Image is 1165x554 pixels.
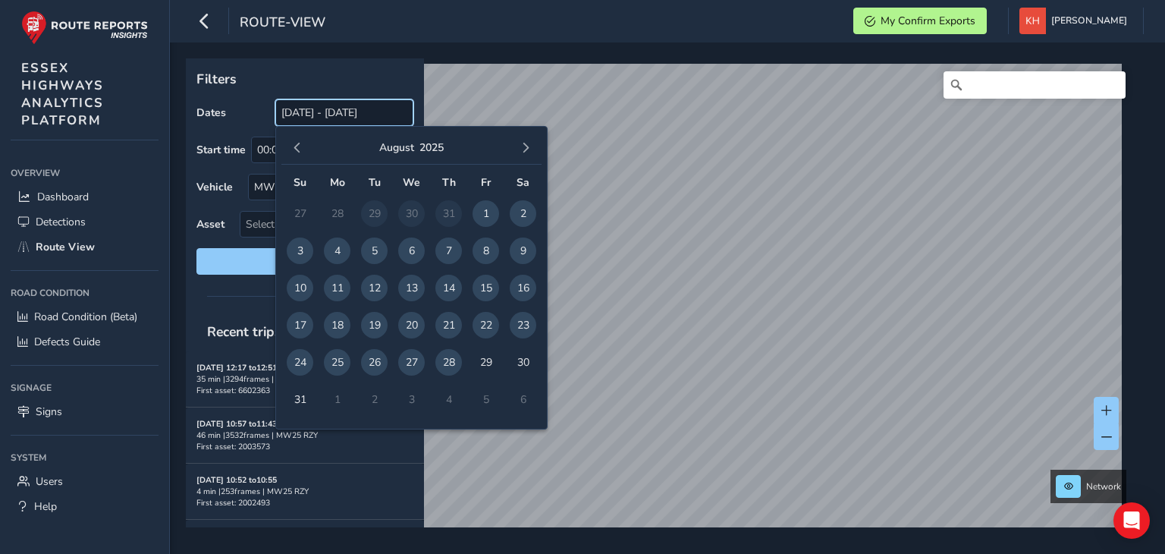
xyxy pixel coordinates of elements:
[510,238,536,264] span: 9
[34,310,137,324] span: Road Condition (Beta)
[361,349,388,376] span: 26
[510,349,536,376] span: 30
[419,140,444,155] button: 2025
[294,175,306,190] span: Su
[881,14,975,28] span: My Confirm Exports
[196,105,226,120] label: Dates
[510,200,536,227] span: 2
[510,275,536,301] span: 16
[196,180,233,194] label: Vehicle
[287,238,313,264] span: 3
[196,486,413,497] div: 4 min | 253 frames | MW25 RZY
[11,235,159,260] a: Route View
[369,175,381,190] span: Tu
[11,162,159,184] div: Overview
[361,238,388,264] span: 5
[379,140,414,155] button: August
[11,469,159,494] a: Users
[36,215,86,229] span: Detections
[196,312,292,351] span: Recent trips
[398,312,425,338] span: 20
[240,212,388,237] span: Select an asset code
[196,69,413,89] p: Filters
[196,441,270,452] span: First asset: 2003573
[11,399,159,424] a: Signs
[324,275,350,301] span: 11
[287,349,313,376] span: 24
[1086,480,1121,493] span: Network
[473,238,499,264] span: 8
[324,238,350,264] span: 4
[1019,8,1046,34] img: diamond-layout
[36,404,62,419] span: Signs
[517,175,529,190] span: Sa
[240,13,325,34] span: route-view
[11,304,159,329] a: Road Condition (Beta)
[191,64,1122,545] canvas: Map
[510,312,536,338] span: 23
[473,349,499,376] span: 29
[196,362,277,373] strong: [DATE] 12:17 to 12:51
[11,376,159,399] div: Signage
[196,143,246,157] label: Start time
[398,275,425,301] span: 13
[287,275,313,301] span: 10
[944,71,1126,99] input: Search
[361,275,388,301] span: 12
[208,254,402,269] span: Reset filters
[11,209,159,235] a: Detections
[361,312,388,338] span: 19
[11,494,159,519] a: Help
[473,312,499,338] span: 22
[398,238,425,264] span: 6
[196,385,270,396] span: First asset: 6602363
[11,282,159,304] div: Road Condition
[435,238,462,264] span: 7
[21,11,148,45] img: rr logo
[34,335,100,349] span: Defects Guide
[442,175,456,190] span: Th
[36,240,95,254] span: Route View
[36,474,63,489] span: Users
[1051,8,1127,34] span: [PERSON_NAME]
[473,200,499,227] span: 1
[196,373,413,385] div: 35 min | 3294 frames | MW25 RZY
[435,275,462,301] span: 14
[196,474,277,486] strong: [DATE] 10:52 to 10:55
[37,190,89,204] span: Dashboard
[21,59,104,129] span: ESSEX HIGHWAYS ANALYTICS PLATFORM
[34,499,57,514] span: Help
[196,217,225,231] label: Asset
[1019,8,1132,34] button: [PERSON_NAME]
[196,418,277,430] strong: [DATE] 10:57 to 11:43
[249,175,388,200] div: MW25 RZY
[403,175,420,190] span: We
[11,329,159,354] a: Defects Guide
[435,349,462,376] span: 28
[1113,502,1150,539] div: Open Intercom Messenger
[287,312,313,338] span: 17
[853,8,987,34] button: My Confirm Exports
[473,275,499,301] span: 15
[11,446,159,469] div: System
[481,175,491,190] span: Fr
[287,386,313,413] span: 31
[196,497,270,508] span: First asset: 2002493
[398,349,425,376] span: 27
[330,175,345,190] span: Mo
[11,184,159,209] a: Dashboard
[324,349,350,376] span: 25
[324,312,350,338] span: 18
[196,248,413,275] button: Reset filters
[435,312,462,338] span: 21
[196,430,413,441] div: 46 min | 3532 frames | MW25 RZY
